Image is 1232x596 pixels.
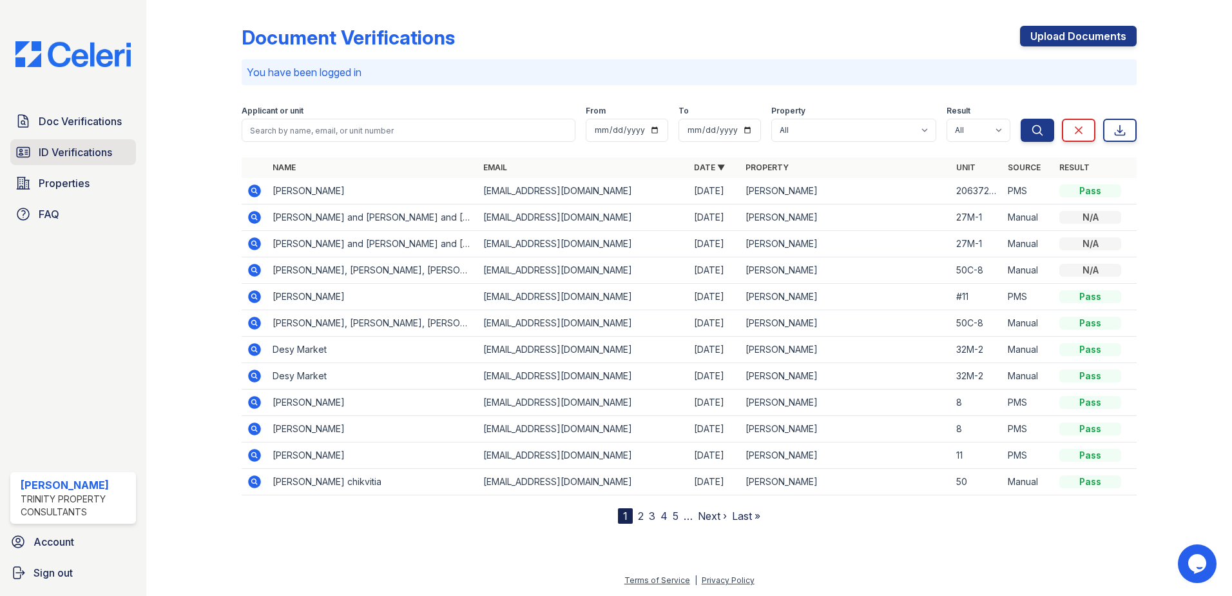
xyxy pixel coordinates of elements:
[689,178,740,204] td: [DATE]
[478,442,689,469] td: [EMAIL_ADDRESS][DOMAIN_NAME]
[478,363,689,390] td: [EMAIL_ADDRESS][DOMAIN_NAME]
[951,204,1003,231] td: 27M-1
[21,477,131,493] div: [PERSON_NAME]
[673,510,679,522] a: 5
[39,114,122,129] span: Doc Verifications
[689,310,740,337] td: [DATE]
[267,337,478,363] td: Desy Market
[694,163,725,172] a: Date ▼
[586,106,606,116] label: From
[695,575,697,585] div: |
[732,510,760,522] a: Last »
[478,390,689,416] td: [EMAIL_ADDRESS][DOMAIN_NAME]
[740,178,951,204] td: [PERSON_NAME]
[5,560,141,586] a: Sign out
[1059,211,1121,224] div: N/A
[247,65,1131,80] p: You have been logged in
[39,175,90,191] span: Properties
[483,163,507,172] a: Email
[740,310,951,337] td: [PERSON_NAME]
[478,231,689,257] td: [EMAIL_ADDRESS][DOMAIN_NAME]
[478,204,689,231] td: [EMAIL_ADDRESS][DOMAIN_NAME]
[1003,310,1054,337] td: Manual
[39,144,112,160] span: ID Verifications
[740,231,951,257] td: [PERSON_NAME]
[689,442,740,469] td: [DATE]
[951,284,1003,310] td: #11
[689,469,740,495] td: [DATE]
[1008,163,1041,172] a: Source
[242,106,303,116] label: Applicant or unit
[740,257,951,284] td: [PERSON_NAME]
[1059,163,1090,172] a: Result
[660,510,668,522] a: 4
[951,469,1003,495] td: 50
[1003,390,1054,416] td: PMS
[1059,449,1121,462] div: Pass
[5,41,141,67] img: CE_Logo_Blue-a8612792a0a2168367f1c8372b55b34899dd931a85d93a1a3d3e32e68fde9ad4.png
[1003,257,1054,284] td: Manual
[1059,475,1121,488] div: Pass
[1059,396,1121,409] div: Pass
[1059,370,1121,382] div: Pass
[478,337,689,363] td: [EMAIL_ADDRESS][DOMAIN_NAME]
[702,575,755,585] a: Privacy Policy
[267,310,478,337] td: [PERSON_NAME], [PERSON_NAME], [PERSON_NAME], [PERSON_NAME]
[951,363,1003,390] td: 32M-2
[10,108,136,134] a: Doc Verifications
[1059,422,1121,435] div: Pass
[267,363,478,390] td: Desy Market
[638,510,644,522] a: 2
[1003,178,1054,204] td: PMS
[740,363,951,390] td: [PERSON_NAME]
[21,493,131,519] div: Trinity Property Consultants
[267,178,478,204] td: [PERSON_NAME]
[267,416,478,442] td: [PERSON_NAME]
[39,206,59,222] span: FAQ
[478,257,689,284] td: [EMAIL_ADDRESS][DOMAIN_NAME]
[5,529,141,555] a: Account
[1059,290,1121,303] div: Pass
[679,106,689,116] label: To
[1003,337,1054,363] td: Manual
[618,508,633,524] div: 1
[1059,237,1121,250] div: N/A
[689,337,740,363] td: [DATE]
[740,337,951,363] td: [PERSON_NAME]
[10,170,136,196] a: Properties
[242,119,575,142] input: Search by name, email, or unit number
[267,231,478,257] td: [PERSON_NAME] and [PERSON_NAME] and [PERSON_NAME]
[689,231,740,257] td: [DATE]
[771,106,805,116] label: Property
[478,469,689,495] td: [EMAIL_ADDRESS][DOMAIN_NAME]
[746,163,789,172] a: Property
[649,510,655,522] a: 3
[740,390,951,416] td: [PERSON_NAME]
[1003,416,1054,442] td: PMS
[740,416,951,442] td: [PERSON_NAME]
[1003,231,1054,257] td: Manual
[689,390,740,416] td: [DATE]
[689,284,740,310] td: [DATE]
[1003,442,1054,469] td: PMS
[34,565,73,581] span: Sign out
[740,442,951,469] td: [PERSON_NAME]
[267,442,478,469] td: [PERSON_NAME]
[267,204,478,231] td: [PERSON_NAME] and [PERSON_NAME] and [PERSON_NAME]
[1020,26,1137,46] a: Upload Documents
[951,310,1003,337] td: 50C-8
[956,163,976,172] a: Unit
[689,363,740,390] td: [DATE]
[478,284,689,310] td: [EMAIL_ADDRESS][DOMAIN_NAME]
[1003,363,1054,390] td: Manual
[951,231,1003,257] td: 27M-1
[1059,264,1121,277] div: N/A
[951,178,1003,204] td: 20637229
[478,178,689,204] td: [EMAIL_ADDRESS][DOMAIN_NAME]
[740,204,951,231] td: [PERSON_NAME]
[267,284,478,310] td: [PERSON_NAME]
[10,201,136,227] a: FAQ
[951,416,1003,442] td: 8
[951,442,1003,469] td: 11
